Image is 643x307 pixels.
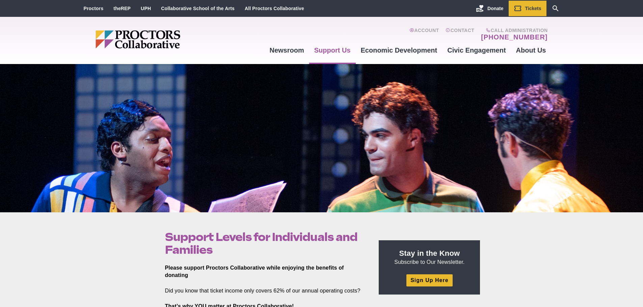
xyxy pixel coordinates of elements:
a: Collaborative School of the Arts [161,6,235,11]
a: Proctors [84,6,104,11]
a: About Us [511,41,551,59]
a: theREP [113,6,131,11]
a: Support Us [309,41,356,59]
h1: Support Levels for Individuals and Families [165,231,364,256]
p: Subscribe to Our Newsletter. [387,248,472,266]
a: Newsroom [264,41,309,59]
p: Did you know that ticket income only covers 62% of our annual operating costs? [165,287,364,295]
a: [PHONE_NUMBER] [481,33,547,41]
a: Tickets [509,1,546,16]
a: Contact [446,28,474,41]
a: Search [546,1,565,16]
a: Donate [471,1,508,16]
strong: Stay in the Know [399,249,460,257]
a: UPH [141,6,151,11]
a: All Proctors Collaborative [245,6,304,11]
span: Donate [487,6,503,11]
a: Economic Development [356,41,443,59]
a: Account [409,28,439,41]
a: Civic Engagement [442,41,511,59]
span: Tickets [525,6,541,11]
span: Call Administration [479,28,547,33]
img: Proctors logo [96,30,232,49]
a: Sign Up Here [406,274,452,286]
strong: Please support Proctors Collaborative while enjoying the benefits of donating [165,265,344,278]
